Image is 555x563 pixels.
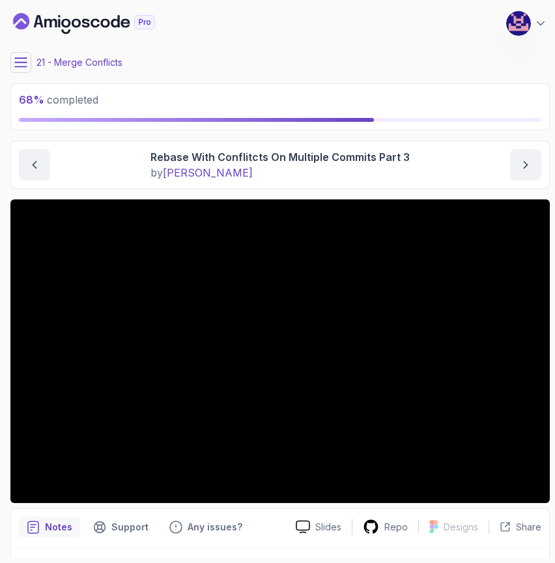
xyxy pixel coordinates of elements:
[13,13,185,34] a: Dashboard
[505,10,547,36] button: user profile image
[188,521,242,534] p: Any issues?
[150,165,410,180] p: by
[163,166,253,179] span: [PERSON_NAME]
[19,517,80,538] button: notes button
[111,521,149,534] p: Support
[352,519,418,535] a: Repo
[150,149,410,165] p: Rebase With Conflitcts On Multiple Commits Part 3
[489,521,541,534] button: Share
[45,521,72,534] p: Notes
[384,521,408,534] p: Repo
[506,11,531,36] img: user profile image
[510,149,541,180] button: next content
[285,520,352,534] a: Slides
[36,56,122,69] p: 21 - Merge Conflicts
[162,517,250,538] button: Feedback button
[19,149,50,180] button: previous content
[85,517,156,538] button: Support button
[19,93,98,106] span: completed
[516,521,541,534] p: Share
[315,521,341,534] p: Slides
[444,521,478,534] p: Designs
[19,93,44,106] span: 68 %
[10,199,550,503] iframe: 14 - Rebase with conflitcts on multiple commits PART 3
